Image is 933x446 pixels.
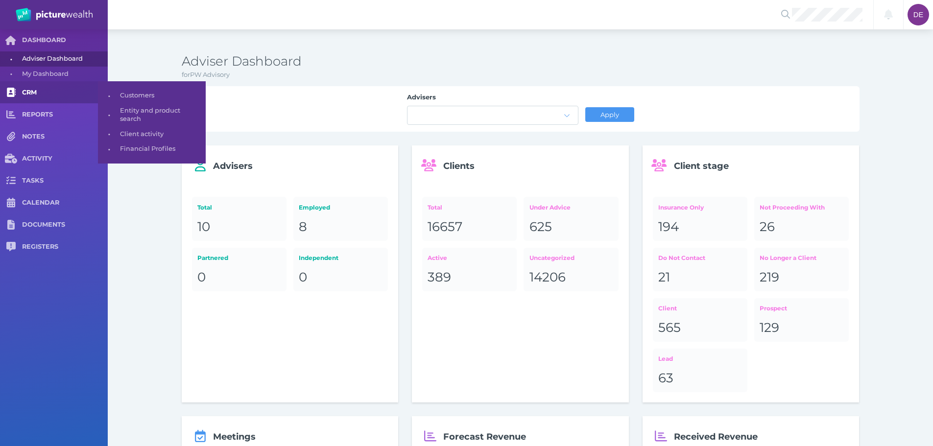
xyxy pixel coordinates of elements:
[299,269,383,286] div: 0
[428,204,442,211] span: Total
[120,103,202,126] span: Entity and product search
[22,199,108,207] span: CALENDAR
[98,103,206,126] a: •Entity and product search
[197,269,281,286] div: 0
[16,8,93,22] img: PW
[658,320,742,336] div: 565
[428,254,447,261] span: Active
[293,197,388,240] a: Employed8
[428,269,511,286] div: 389
[529,254,574,261] span: Uncategorized
[658,254,705,261] span: Do Not Contact
[22,133,108,141] span: NOTES
[293,248,388,291] a: Independent0
[197,204,212,211] span: Total
[98,88,206,103] a: •Customers
[299,204,330,211] span: Employed
[299,254,338,261] span: Independent
[760,254,816,261] span: No Longer a Client
[22,243,108,251] span: REGISTERS
[22,89,108,97] span: CRM
[760,219,843,235] div: 26
[908,4,929,25] div: Darcie Ercegovich
[22,67,104,82] span: My Dashboard
[192,197,287,240] a: Total10
[760,305,787,312] span: Prospect
[98,128,120,140] span: •
[422,197,517,240] a: Total16657
[98,143,120,155] span: •
[443,161,475,171] span: Clients
[658,269,742,286] div: 21
[658,204,704,211] span: Insurance Only
[213,161,253,171] span: Advisers
[22,111,108,119] span: REPORTS
[197,254,228,261] span: Partnered
[428,219,511,235] div: 16657
[658,219,742,235] div: 194
[22,51,104,67] span: Adviser Dashboard
[182,70,860,80] p: for PW Advisory
[422,248,517,291] a: Active389
[658,355,673,362] span: Lead
[529,219,613,235] div: 625
[197,219,281,235] div: 10
[760,204,825,211] span: Not Proceeding With
[760,269,843,286] div: 219
[658,305,677,312] span: Client
[913,11,923,19] span: DE
[120,141,202,157] span: Financial Profiles
[529,204,571,211] span: Under Advice
[524,197,618,240] a: Under Advice625
[98,141,206,157] a: •Financial Profiles
[22,221,108,229] span: DOCUMENTS
[120,88,202,103] span: Customers
[22,177,108,185] span: TASKS
[674,431,758,442] span: Received Revenue
[674,161,729,171] span: Client stage
[299,219,383,235] div: 8
[98,90,120,102] span: •
[98,127,206,142] a: •Client activity
[22,36,108,45] span: DASHBOARD
[182,53,860,70] h3: Adviser Dashboard
[585,107,634,122] button: Apply
[529,269,613,286] div: 14206
[407,93,578,106] label: Advisers
[760,320,843,336] div: 129
[596,111,623,118] span: Apply
[22,155,108,163] span: ACTIVITY
[98,109,120,121] span: •
[443,431,526,442] span: Forecast Revenue
[658,370,742,387] div: 63
[192,248,287,291] a: Partnered0
[213,431,256,442] span: Meetings
[120,127,202,142] span: Client activity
